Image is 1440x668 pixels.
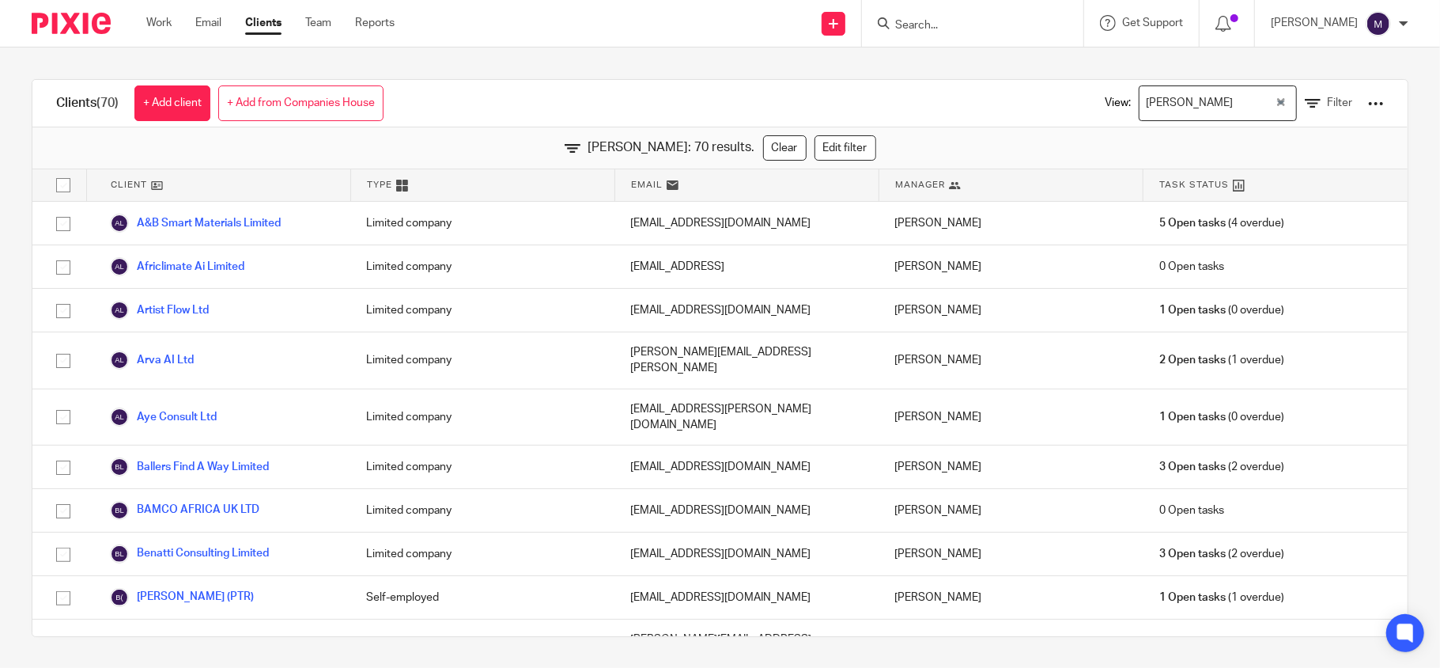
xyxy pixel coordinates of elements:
[1271,15,1358,31] p: [PERSON_NAME]
[814,135,876,161] a: Edit filter
[355,15,395,31] a: Reports
[96,97,119,109] span: (70)
[48,170,78,200] input: Select all
[218,85,384,121] a: + Add from Companies House
[1159,503,1224,518] span: 0 Open tasks
[56,95,119,112] h1: Clients
[614,332,879,389] div: [PERSON_NAME][EMAIL_ADDRESS][PERSON_NAME]
[1159,590,1284,605] span: (1 overdue)
[1159,178,1229,192] span: Task Status
[588,139,755,157] span: [PERSON_NAME]: 70 results.
[614,489,879,532] div: [EMAIL_ADDRESS][DOMAIN_NAME]
[110,588,254,607] a: [PERSON_NAME] (PTR)
[879,332,1143,389] div: [PERSON_NAME]
[1122,17,1183,28] span: Get Support
[350,202,614,245] div: Limited company
[110,545,129,564] img: svg%3E
[110,257,244,276] a: Africlimate Ai Limited
[350,389,614,446] div: Limited company
[110,257,129,276] img: svg%3E
[195,15,221,31] a: Email
[110,214,281,233] a: A&B Smart Materials Limited
[110,214,129,233] img: svg%3E
[879,576,1143,619] div: [PERSON_NAME]
[1159,546,1284,562] span: (2 overdue)
[1159,302,1226,318] span: 1 Open tasks
[1159,352,1284,368] span: (1 overdue)
[1159,352,1226,368] span: 2 Open tasks
[350,533,614,575] div: Limited company
[879,389,1143,446] div: [PERSON_NAME]
[1159,409,1226,425] span: 1 Open tasks
[614,202,879,245] div: [EMAIL_ADDRESS][DOMAIN_NAME]
[350,576,614,619] div: Self-employed
[110,588,129,607] img: svg%3E
[1159,459,1226,475] span: 3 Open tasks
[1366,11,1391,36] img: svg%3E
[245,15,282,31] a: Clients
[134,85,210,121] a: + Add client
[110,408,217,427] a: Aye Consult Ltd
[350,489,614,532] div: Limited company
[110,351,194,370] a: Arva AI Ltd
[110,501,259,520] a: BAMCO AFRICA UK LTD
[879,489,1143,532] div: [PERSON_NAME]
[614,533,879,575] div: [EMAIL_ADDRESS][DOMAIN_NAME]
[32,13,111,34] img: Pixie
[111,178,147,192] span: Client
[614,576,879,619] div: [EMAIL_ADDRESS][DOMAIN_NAME]
[895,178,945,192] span: Manager
[1159,590,1226,605] span: 1 Open tasks
[350,332,614,389] div: Limited company
[305,15,331,31] a: Team
[614,289,879,332] div: [EMAIL_ADDRESS][DOMAIN_NAME]
[1159,459,1284,475] span: (2 overdue)
[110,351,129,370] img: svg%3E
[110,545,269,564] a: Benatti Consulting Limited
[1139,85,1297,121] div: Search for option
[367,178,392,192] span: Type
[879,202,1143,245] div: [PERSON_NAME]
[350,289,614,332] div: Limited company
[1327,97,1352,108] span: Filter
[763,135,807,161] a: Clear
[110,301,209,320] a: Artist Flow Ltd
[631,178,663,192] span: Email
[879,446,1143,488] div: [PERSON_NAME]
[1277,97,1285,110] button: Clear Selected
[1159,215,1226,231] span: 5 Open tasks
[110,501,129,520] img: svg%3E
[1159,302,1284,318] span: (0 overdue)
[1159,546,1226,562] span: 3 Open tasks
[879,289,1143,332] div: [PERSON_NAME]
[146,15,172,31] a: Work
[614,245,879,288] div: [EMAIL_ADDRESS]
[110,408,129,427] img: svg%3E
[879,533,1143,575] div: [PERSON_NAME]
[879,245,1143,288] div: [PERSON_NAME]
[110,301,129,320] img: svg%3E
[614,389,879,446] div: [EMAIL_ADDRESS][PERSON_NAME][DOMAIN_NAME]
[614,446,879,488] div: [EMAIL_ADDRESS][DOMAIN_NAME]
[1159,259,1224,275] span: 0 Open tasks
[110,457,269,476] a: Ballers Find A Way Limited
[1159,215,1284,231] span: (4 overdue)
[1159,409,1284,425] span: (0 overdue)
[350,446,614,488] div: Limited company
[894,19,1036,33] input: Search
[1238,89,1273,117] input: Search for option
[350,245,614,288] div: Limited company
[1081,80,1384,127] div: View:
[1143,89,1237,117] span: [PERSON_NAME]
[110,457,129,476] img: svg%3E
